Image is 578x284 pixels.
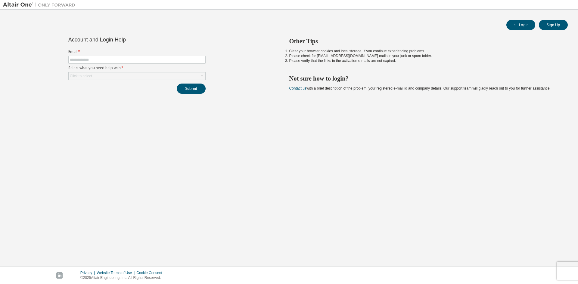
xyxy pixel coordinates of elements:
[289,86,551,90] span: with a brief description of the problem, your registered e-mail id and company details. Our suppo...
[69,72,205,80] div: Click to select
[289,49,557,53] li: Clear your browser cookies and local storage, if you continue experiencing problems.
[506,20,535,30] button: Login
[289,86,306,90] a: Contact us
[68,66,206,70] label: Select what you need help with
[177,84,206,94] button: Submit
[97,270,136,275] div: Website Terms of Use
[289,53,557,58] li: Please check for [EMAIL_ADDRESS][DOMAIN_NAME] mails in your junk or spam folder.
[68,37,178,42] div: Account and Login Help
[539,20,568,30] button: Sign Up
[136,270,166,275] div: Cookie Consent
[80,275,166,280] p: © 2025 Altair Engineering, Inc. All Rights Reserved.
[289,75,557,82] h2: Not sure how to login?
[3,2,78,8] img: Altair One
[56,272,63,279] img: linkedin.svg
[70,74,92,78] div: Click to select
[68,49,206,54] label: Email
[80,270,97,275] div: Privacy
[289,58,557,63] li: Please verify that the links in the activation e-mails are not expired.
[289,37,557,45] h2: Other Tips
